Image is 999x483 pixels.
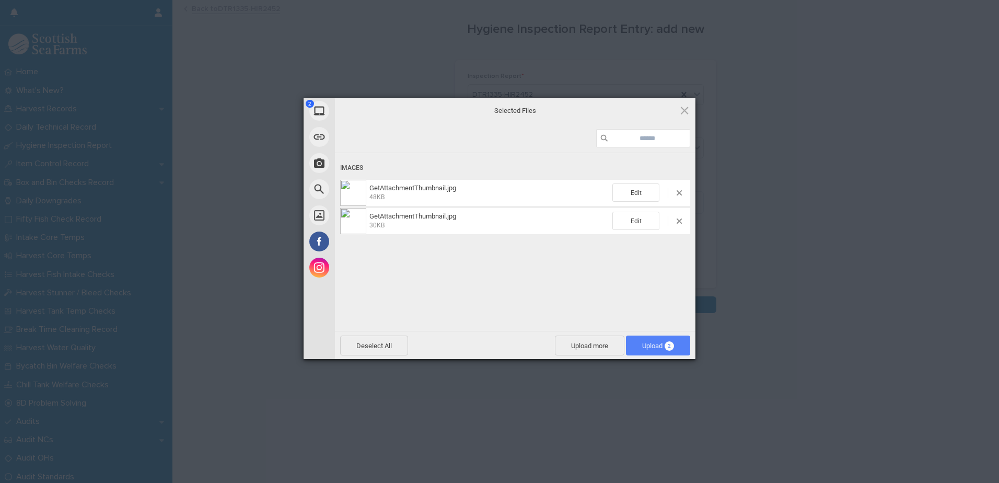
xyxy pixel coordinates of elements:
[665,341,674,351] span: 2
[626,336,690,355] span: Upload
[555,336,624,355] span: Upload more
[369,184,456,192] span: GetAttachmentThumbnail.jpg
[304,255,429,281] div: Instagram
[642,342,674,350] span: Upload
[369,222,385,229] span: 30KB
[369,212,456,220] span: GetAttachmentThumbnail.jpg
[304,228,429,255] div: Facebook
[304,176,429,202] div: Web Search
[340,158,690,178] div: Images
[304,150,429,176] div: Take Photo
[340,208,366,234] img: a921c185-995d-40e8-85f4-5afc09faf0e3
[366,212,612,229] span: GetAttachmentThumbnail.jpg
[369,193,385,201] span: 48KB
[612,183,659,202] span: Edit
[366,184,612,201] span: GetAttachmentThumbnail.jpg
[304,98,429,124] div: My Device
[340,336,408,355] span: Deselect All
[304,202,429,228] div: Unsplash
[304,124,429,150] div: Link (URL)
[340,180,366,206] img: 9c4e2c9e-9b6b-4b3f-97dd-568a78d67b97
[306,100,314,108] span: 2
[679,105,690,116] span: Click here or hit ESC to close picker
[411,106,620,116] span: Selected Files
[612,212,659,230] span: Edit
